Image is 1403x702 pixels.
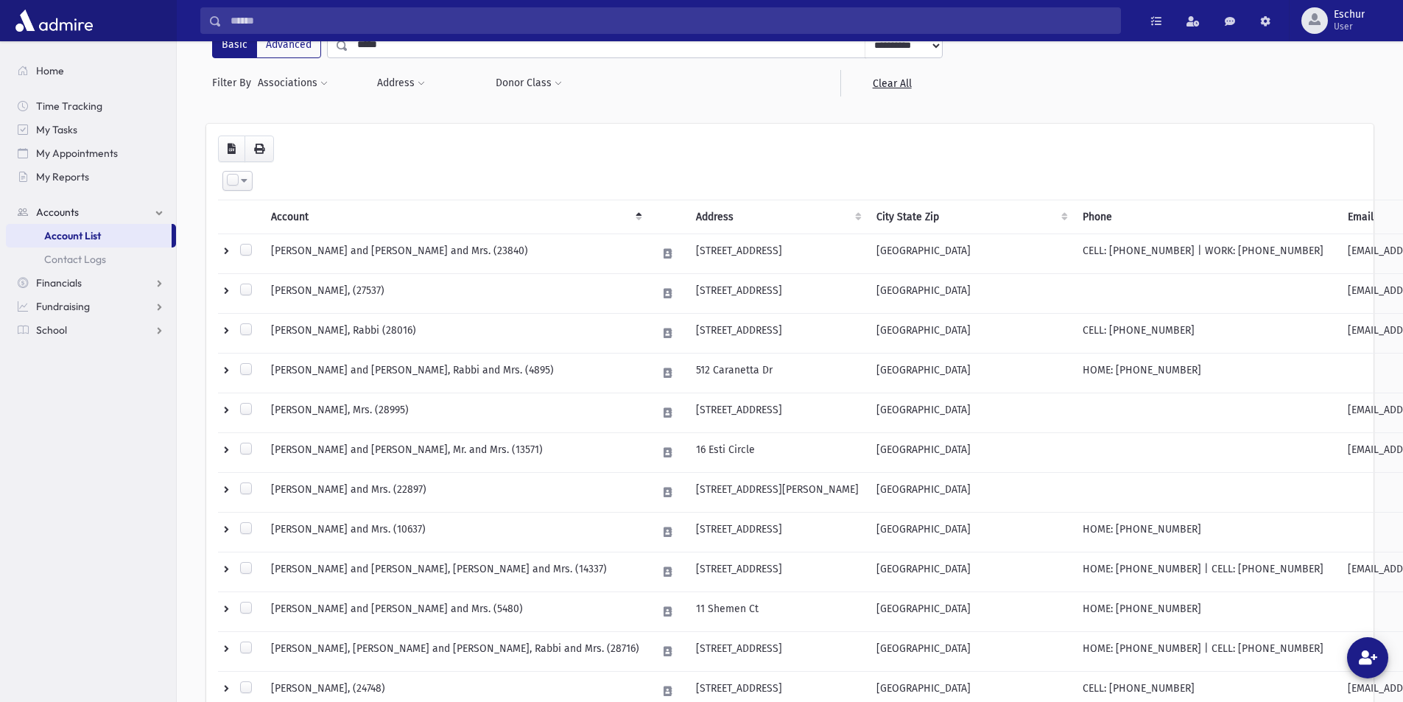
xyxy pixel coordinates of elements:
[262,200,648,234] th: Account: activate to sort column descending
[212,32,257,58] label: Basic
[36,276,82,289] span: Financials
[6,224,172,248] a: Account List
[1334,9,1365,21] span: Eschur
[1074,314,1339,354] td: CELL: [PHONE_NUMBER]
[256,32,321,58] label: Advanced
[868,473,1074,513] td: [GEOGRAPHIC_DATA]
[262,274,648,314] td: [PERSON_NAME], (27537)
[687,632,868,672] td: [STREET_ADDRESS]
[687,354,868,393] td: 512 Caranetta Dr
[1334,21,1365,32] span: User
[868,314,1074,354] td: [GEOGRAPHIC_DATA]
[687,592,868,632] td: 11 Shemen Ct
[222,7,1120,34] input: Search
[687,513,868,552] td: [STREET_ADDRESS]
[687,473,868,513] td: [STREET_ADDRESS][PERSON_NAME]
[44,253,106,266] span: Contact Logs
[36,123,77,136] span: My Tasks
[36,147,118,160] span: My Appointments
[868,200,1074,234] th: City State Zip : activate to sort column ascending
[262,592,648,632] td: [PERSON_NAME] and [PERSON_NAME] and Mrs. (5480)
[1074,200,1339,234] th: Phone
[687,552,868,592] td: [STREET_ADDRESS]
[687,393,868,433] td: [STREET_ADDRESS]
[6,248,176,271] a: Contact Logs
[840,70,943,96] a: Clear All
[868,592,1074,632] td: [GEOGRAPHIC_DATA]
[868,393,1074,433] td: [GEOGRAPHIC_DATA]
[36,64,64,77] span: Home
[36,170,89,183] span: My Reports
[1074,513,1339,552] td: HOME: [PHONE_NUMBER]
[6,318,176,342] a: School
[868,354,1074,393] td: [GEOGRAPHIC_DATA]
[6,271,176,295] a: Financials
[36,206,79,219] span: Accounts
[36,300,90,313] span: Fundraising
[6,141,176,165] a: My Appointments
[495,70,563,96] button: Donor Class
[212,75,257,91] span: Filter By
[868,552,1074,592] td: [GEOGRAPHIC_DATA]
[1074,354,1339,393] td: HOME: [PHONE_NUMBER]
[6,200,176,224] a: Accounts
[376,70,426,96] button: Address
[257,70,328,96] button: Associations
[6,59,176,83] a: Home
[1074,592,1339,632] td: HOME: [PHONE_NUMBER]
[262,473,648,513] td: [PERSON_NAME] and Mrs. (22897)
[36,99,102,113] span: Time Tracking
[687,200,868,234] th: Address : activate to sort column ascending
[6,118,176,141] a: My Tasks
[218,136,245,162] button: CSV
[868,632,1074,672] td: [GEOGRAPHIC_DATA]
[868,513,1074,552] td: [GEOGRAPHIC_DATA]
[868,234,1074,274] td: [GEOGRAPHIC_DATA]
[1074,234,1339,274] td: CELL: [PHONE_NUMBER] | WORK: [PHONE_NUMBER]
[245,136,274,162] button: Print
[262,513,648,552] td: [PERSON_NAME] and Mrs. (10637)
[6,165,176,189] a: My Reports
[1074,552,1339,592] td: HOME: [PHONE_NUMBER] | CELL: [PHONE_NUMBER]
[868,274,1074,314] td: [GEOGRAPHIC_DATA]
[262,354,648,393] td: [PERSON_NAME] and [PERSON_NAME], Rabbi and Mrs. (4895)
[687,433,868,473] td: 16 Esti Circle
[44,229,101,242] span: Account List
[36,323,67,337] span: School
[262,314,648,354] td: [PERSON_NAME], Rabbi (28016)
[6,295,176,318] a: Fundraising
[212,32,321,58] div: FilterModes
[6,94,176,118] a: Time Tracking
[687,314,868,354] td: [STREET_ADDRESS]
[262,393,648,433] td: [PERSON_NAME], Mrs. (28995)
[868,433,1074,473] td: [GEOGRAPHIC_DATA]
[262,632,648,672] td: [PERSON_NAME], [PERSON_NAME] and [PERSON_NAME], Rabbi and Mrs. (28716)
[262,433,648,473] td: [PERSON_NAME] and [PERSON_NAME], Mr. and Mrs. (13571)
[687,274,868,314] td: [STREET_ADDRESS]
[687,234,868,274] td: [STREET_ADDRESS]
[262,234,648,274] td: [PERSON_NAME] and [PERSON_NAME] and Mrs. (23840)
[1074,632,1339,672] td: HOME: [PHONE_NUMBER] | CELL: [PHONE_NUMBER]
[262,552,648,592] td: [PERSON_NAME] and [PERSON_NAME], [PERSON_NAME] and Mrs. (14337)
[12,6,96,35] img: AdmirePro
